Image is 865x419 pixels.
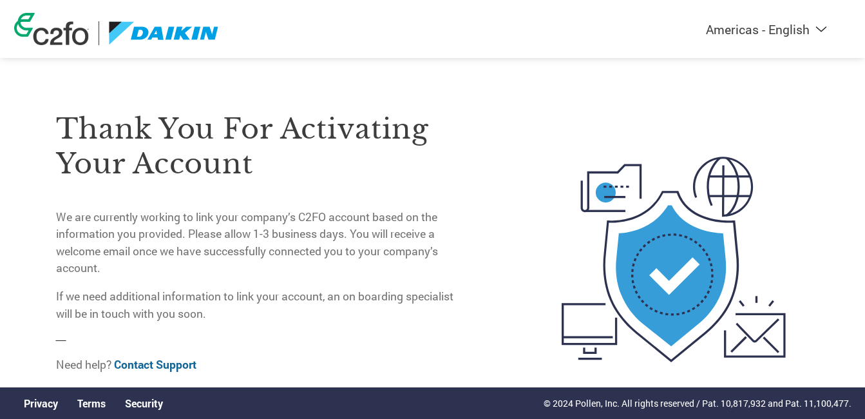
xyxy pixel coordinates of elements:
[56,209,463,277] p: We are currently working to link your company’s C2FO account based on the information you provide...
[56,356,463,373] p: Need help?
[24,396,58,410] a: Privacy
[77,396,106,410] a: Terms
[544,396,851,410] p: © 2024 Pollen, Inc. All rights reserved / Pat. 10,817,932 and Pat. 11,100,477.
[56,288,463,322] p: If we need additional information to link your account, an on boarding specialist will be in touc...
[109,21,220,45] img: Daikin
[14,13,89,45] img: c2fo logo
[56,84,463,385] div: —
[114,357,196,372] a: Contact Support
[56,112,463,181] h3: Thank you for activating your account
[125,396,163,410] a: Security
